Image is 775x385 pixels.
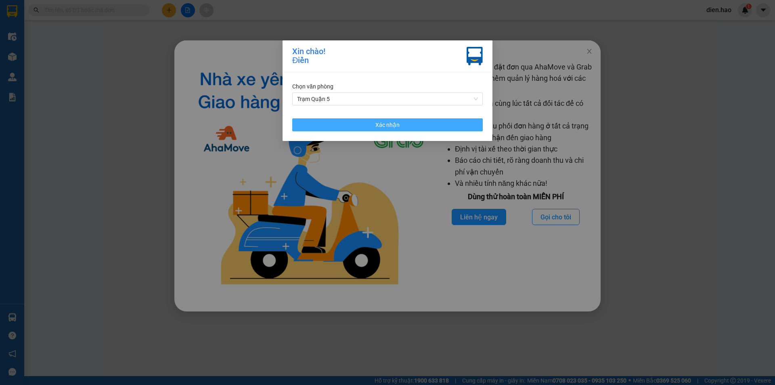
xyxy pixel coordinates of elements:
span: Trạm Quận 5 [297,93,478,105]
div: Xin chào! Điền [292,47,325,65]
div: Chọn văn phòng [292,82,483,91]
span: Xác nhận [375,120,400,129]
img: vxr-icon [467,47,483,65]
button: Xác nhận [292,118,483,131]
